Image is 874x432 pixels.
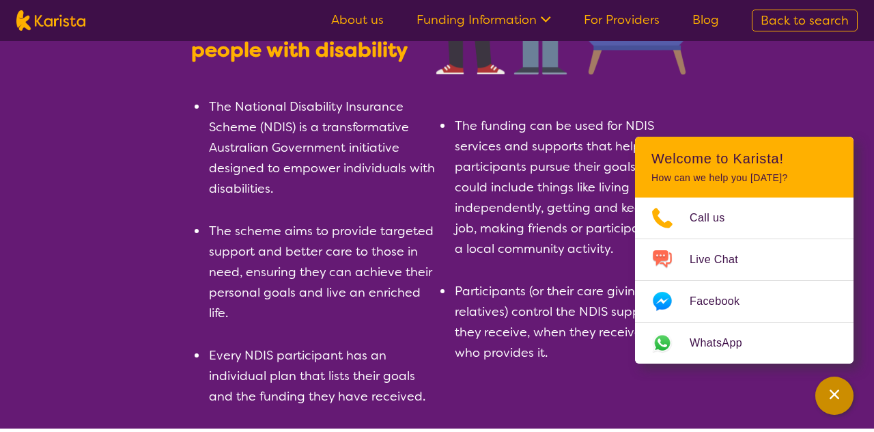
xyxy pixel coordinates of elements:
ul: Choose channel [635,198,854,364]
button: Channel Menu [815,377,854,415]
span: Facebook [690,291,756,312]
img: Karista logo [16,10,85,31]
li: The National Disability Insurance Scheme (NDIS) is a transformative Australian Government initiat... [208,96,437,199]
span: Call us [690,208,742,228]
h2: Welcome to Karista! [651,150,837,167]
p: How can we help you [DATE]? [651,172,837,184]
a: About us [331,12,384,28]
a: Blog [692,12,719,28]
span: Live Chat [690,249,755,270]
li: Participants (or their care giving relatives) control the NDIS support they receive, when they re... [453,281,683,363]
a: For Providers [584,12,660,28]
a: Funding Information [417,12,551,28]
li: The scheme aims to provide targeted support and better care to those in need, ensuring they can a... [208,221,437,323]
span: Back to search [761,12,849,29]
li: The funding can be used for NDIS services and supports that help participants pursue their goals ... [453,116,683,259]
a: Web link opens in a new tab. [635,323,854,364]
a: Back to search [752,10,858,31]
li: Every NDIS participant has an individual plan that lists their goals and the funding they have re... [208,345,437,407]
div: Channel Menu [635,137,854,364]
span: WhatsApp [690,333,759,353]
